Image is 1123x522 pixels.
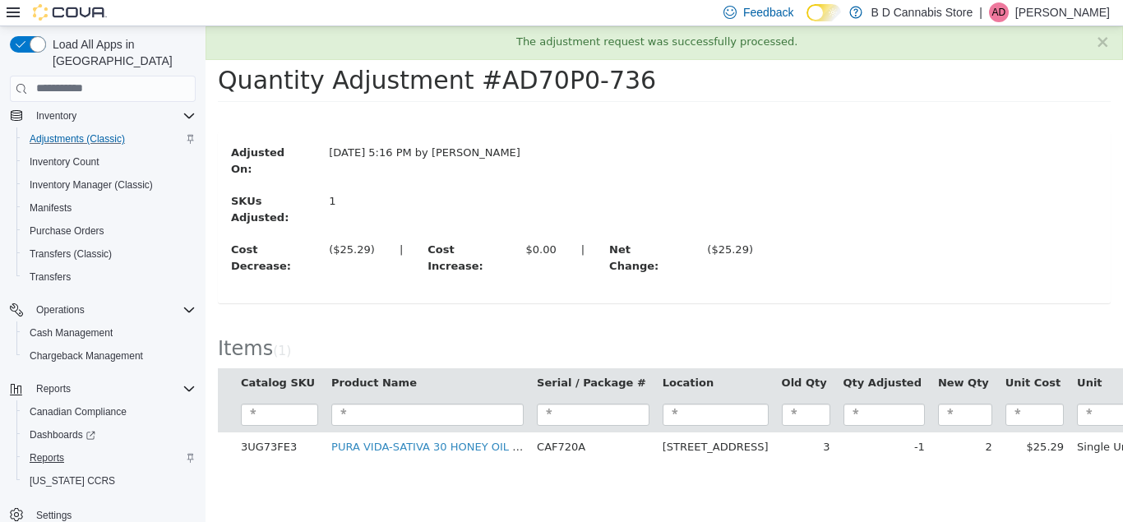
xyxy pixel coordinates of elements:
[992,2,1006,22] span: AD
[123,215,169,232] div: ($25.29)
[30,106,196,126] span: Inventory
[3,104,202,127] button: Inventory
[16,469,202,492] button: [US_STATE] CCRS
[16,127,202,150] button: Adjustments (Classic)
[30,155,99,169] span: Inventory Count
[391,215,489,247] label: Net Change:
[800,349,858,365] button: Unit Cost
[30,300,196,320] span: Operations
[23,402,133,422] a: Canadian Compliance
[123,167,247,183] div: 1
[16,446,202,469] button: Reports
[23,175,159,195] a: Inventory Manager (Classic)
[23,221,111,241] a: Purchase Orders
[13,167,111,199] label: SKUs Adjusted:
[16,344,202,367] button: Chargeback Management
[30,201,72,215] span: Manifests
[732,349,787,365] button: New Qty
[793,406,865,436] td: $25.29
[325,406,451,436] td: CAF720A
[16,150,202,173] button: Inventory Count
[23,198,78,218] a: Manifests
[16,173,202,196] button: Inventory Manager (Classic)
[30,224,104,238] span: Purchase Orders
[16,321,202,344] button: Cash Management
[23,425,102,445] a: Dashboards
[23,152,106,172] a: Inventory Count
[865,406,936,436] td: Single Unit
[23,402,196,422] span: Canadian Compliance
[33,4,107,21] img: Cova
[23,267,196,287] span: Transfers
[3,377,202,400] button: Reports
[30,132,125,146] span: Adjustments (Classic)
[23,175,196,195] span: Inventory Manager (Classic)
[23,471,196,491] span: Washington CCRS
[30,247,112,261] span: Transfers (Classic)
[36,509,72,522] span: Settings
[23,323,196,343] span: Cash Management
[16,400,202,423] button: Canadian Compliance
[638,349,719,365] button: Qty Adjusted
[23,152,196,172] span: Inventory Count
[36,382,71,395] span: Reports
[67,317,85,332] small: ( )
[182,215,210,232] label: |
[111,118,327,135] div: [DATE] 5:16 PM by [PERSON_NAME]
[321,215,351,232] div: $0.00
[23,346,150,366] a: Chargeback Management
[1015,2,1110,22] p: [PERSON_NAME]
[30,451,64,464] span: Reports
[23,244,118,264] a: Transfers (Classic)
[23,129,132,149] a: Adjustments (Classic)
[13,215,111,247] label: Cost Decrease:
[23,267,77,287] a: Transfers
[126,349,215,365] button: Product Name
[23,221,196,241] span: Purchase Orders
[210,215,307,247] label: Cost Increase:
[36,303,85,316] span: Operations
[12,39,451,68] span: Quantity Adjustment #AD70P0-736
[30,405,127,418] span: Canadian Compliance
[46,36,196,69] span: Load All Apps in [GEOGRAPHIC_DATA]
[30,379,77,399] button: Reports
[979,2,982,22] p: |
[30,349,143,363] span: Chargeback Management
[23,129,196,149] span: Adjustments (Classic)
[23,323,119,343] a: Cash Management
[16,266,202,289] button: Transfers
[30,474,115,487] span: [US_STATE] CCRS
[23,448,196,468] span: Reports
[890,7,904,25] button: ×
[871,349,899,365] button: Unit
[30,428,95,441] span: Dashboards
[23,346,196,366] span: Chargeback Management
[30,326,113,340] span: Cash Management
[35,349,113,365] button: Catalog SKU
[36,109,76,122] span: Inventory
[501,215,548,232] div: ($25.29)
[806,21,807,22] span: Dark Mode
[631,406,726,436] td: -1
[72,317,81,332] span: 1
[30,178,153,192] span: Inventory Manager (Classic)
[806,4,841,21] input: Dark Mode
[23,244,196,264] span: Transfers (Classic)
[16,243,202,266] button: Transfers (Classic)
[30,300,91,320] button: Operations
[743,4,793,21] span: Feedback
[30,270,71,284] span: Transfers
[871,2,973,22] p: B D Cannabis Store
[576,349,625,365] button: Old Qty
[16,196,202,219] button: Manifests
[16,423,202,446] a: Dashboards
[457,414,563,427] span: [STREET_ADDRESS]
[12,311,67,334] span: Items
[457,349,511,365] button: Location
[570,406,631,436] td: 3
[726,406,793,436] td: 2
[989,2,1009,22] div: Aman Dhillon
[23,198,196,218] span: Manifests
[29,406,119,436] td: 3UG73FE3
[23,448,71,468] a: Reports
